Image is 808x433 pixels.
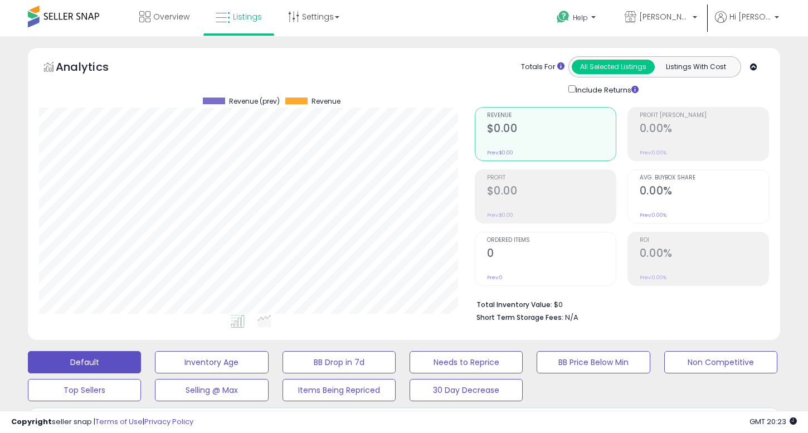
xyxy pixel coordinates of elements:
button: Non Competitive [664,351,777,373]
small: Prev: 0.00% [640,212,666,218]
small: Prev: 0.00% [640,149,666,156]
span: Revenue [311,98,340,105]
h2: 0.00% [640,122,768,137]
span: Profit [487,175,616,181]
span: Ordered Items [487,237,616,244]
button: Items Being Repriced [283,379,396,401]
button: Needs to Reprice [410,351,523,373]
span: Revenue [487,113,616,119]
a: Terms of Use [95,416,143,427]
span: N/A [565,312,578,323]
button: Selling @ Max [155,379,268,401]
button: Default [28,351,141,373]
button: Top Sellers [28,379,141,401]
span: Help [573,13,588,22]
i: Get Help [556,10,570,24]
h2: $0.00 [487,184,616,200]
b: Short Term Storage Fees: [476,313,563,322]
b: Total Inventory Value: [476,300,552,309]
h2: 0 [487,247,616,262]
small: Prev: $0.00 [487,149,513,156]
button: Inventory Age [155,351,268,373]
button: All Selected Listings [572,60,655,74]
small: Prev: $0.00 [487,212,513,218]
h2: $0.00 [487,122,616,137]
h2: 0.00% [640,247,768,262]
button: BB Drop in 7d [283,351,396,373]
div: Totals For [521,62,564,72]
button: BB Price Below Min [537,351,650,373]
span: Revenue (prev) [229,98,280,105]
span: Profit [PERSON_NAME] [640,113,768,119]
span: ROI [640,237,768,244]
strong: Copyright [11,416,52,427]
div: Include Returns [560,83,652,96]
a: Help [548,2,607,36]
div: seller snap | | [11,417,193,427]
h2: 0.00% [640,184,768,200]
span: 2025-08-15 20:23 GMT [749,416,797,427]
button: Listings With Cost [654,60,737,74]
button: 30 Day Decrease [410,379,523,401]
small: Prev: 0 [487,274,503,281]
span: Hi [PERSON_NAME] [729,11,771,22]
li: $0 [476,297,761,310]
span: Overview [153,11,189,22]
h5: Analytics [56,59,130,77]
a: Privacy Policy [144,416,193,427]
a: Hi [PERSON_NAME] [715,11,779,36]
span: [PERSON_NAME] Products [639,11,689,22]
span: Avg. Buybox Share [640,175,768,181]
span: Listings [233,11,262,22]
small: Prev: 0.00% [640,274,666,281]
